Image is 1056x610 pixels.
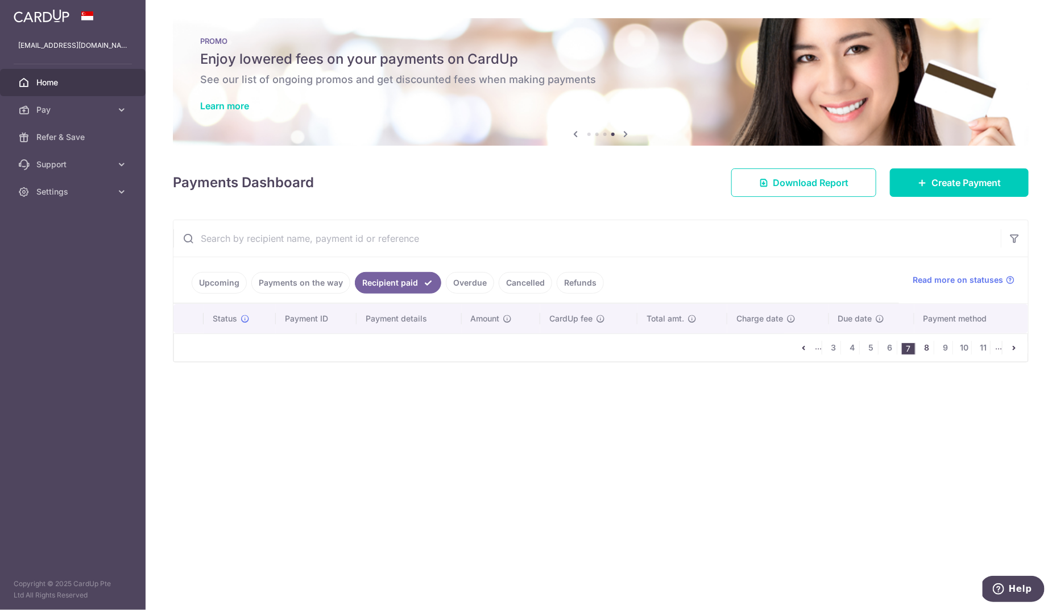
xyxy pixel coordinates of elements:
[200,36,1001,46] p: PROMO
[883,341,897,355] a: 6
[173,172,314,193] h4: Payments Dashboard
[499,272,552,294] a: Cancelled
[983,576,1045,604] iframe: Opens a widget where you can find more information
[827,341,840,355] a: 3
[731,168,876,197] a: Download Report
[773,176,848,189] span: Download Report
[357,304,461,333] th: Payment details
[549,313,593,324] span: CardUp fee
[557,272,604,294] a: Refunds
[958,341,971,355] a: 10
[192,272,247,294] a: Upcoming
[864,341,878,355] a: 5
[647,313,684,324] span: Total amt.
[173,220,1001,257] input: Search by recipient name, payment id or reference
[890,168,1029,197] a: Create Payment
[931,176,1001,189] span: Create Payment
[200,73,1001,86] h6: See our list of ongoing promos and get discounted fees when making payments
[355,272,441,294] a: Recipient paid
[276,304,357,333] th: Payment ID
[14,9,69,23] img: CardUp
[914,304,1028,333] th: Payment method
[920,341,934,355] a: 8
[36,77,111,88] span: Home
[36,131,111,143] span: Refer & Save
[471,313,500,324] span: Amount
[838,313,872,324] span: Due date
[251,272,350,294] a: Payments on the way
[36,186,111,197] span: Settings
[173,18,1029,146] img: Latest Promos banner
[815,341,822,355] li: ...
[902,343,916,355] li: 7
[36,104,111,116] span: Pay
[976,341,990,355] a: 11
[939,341,953,355] a: 9
[200,100,249,112] a: Learn more
[995,341,1003,355] li: ...
[913,274,1003,286] span: Read more on statuses
[18,40,127,51] p: [EMAIL_ADDRESS][DOMAIN_NAME]
[846,341,859,355] a: 4
[797,334,1028,361] nav: pager
[446,272,494,294] a: Overdue
[913,274,1014,286] a: Read more on statuses
[36,159,111,170] span: Support
[213,313,237,324] span: Status
[200,50,1001,68] h5: Enjoy lowered fees on your payments on CardUp
[736,313,783,324] span: Charge date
